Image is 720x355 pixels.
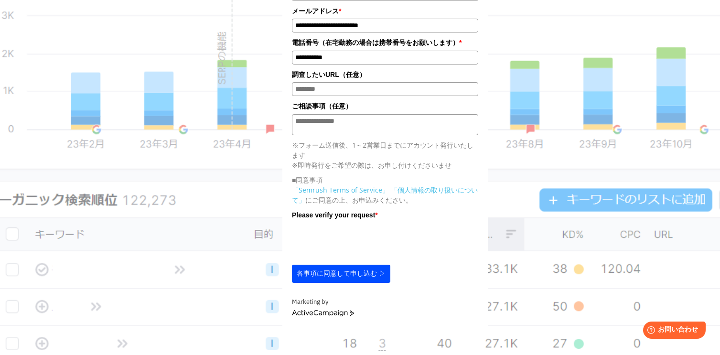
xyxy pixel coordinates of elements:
label: メールアドレス [292,6,478,16]
p: にご同意の上、お申込みください。 [292,185,478,205]
label: Please verify your request [292,210,478,220]
button: 各事項に同意して申し込む ▷ [292,265,390,283]
a: 「Semrush Terms of Service」 [292,185,389,194]
p: ※フォーム送信後、1～2営業日までにアカウント発行いたします ※即時発行をご希望の際は、お申し付けくださいませ [292,140,478,170]
p: ■同意事項 [292,175,478,185]
iframe: reCAPTCHA [292,223,437,260]
div: Marketing by [292,297,478,307]
label: 電話番号（在宅勤務の場合は携帯番号をお願いします） [292,37,478,48]
label: ご相談事項（任意） [292,101,478,111]
a: 「個人情報の取り扱いについて」 [292,185,478,204]
label: 調査したいURL（任意） [292,69,478,80]
iframe: Help widget launcher [635,318,709,344]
